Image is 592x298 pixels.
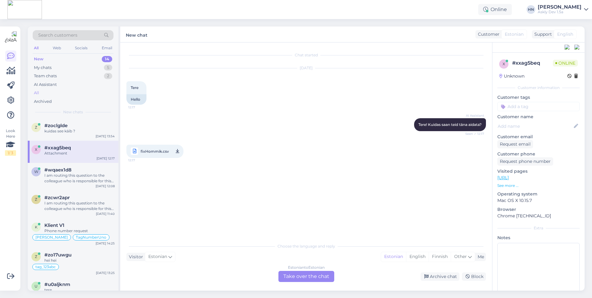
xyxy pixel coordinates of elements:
span: Search customers [38,32,77,38]
span: 12:17 [128,156,151,164]
span: Seen ✓ 12:17 [461,131,484,136]
span: x [35,147,37,152]
div: All [34,90,39,96]
span: English [557,31,573,38]
div: Archived [34,99,52,105]
span: AI Assistant [461,113,484,118]
p: Customer name [497,114,580,120]
div: Request email [497,140,533,148]
p: Customer email [497,134,580,140]
div: Email [101,44,113,52]
span: #u0aljknm [44,282,70,287]
div: [DATE] 12:17 [97,156,115,161]
div: [DATE] 12:08 [96,184,115,188]
span: Online [553,60,578,66]
p: Browser [497,206,580,213]
div: Archive chat [421,272,459,281]
img: zendesk [574,45,580,50]
div: hei hei [44,258,115,263]
span: #zcwr2apr [44,195,70,200]
div: 1 / 3 [5,150,16,156]
div: Me [475,254,484,260]
span: x [503,62,505,66]
div: New [34,56,43,62]
div: [DATE] 13:54 [96,134,115,139]
a: fixHommik.csv12:17 [126,145,183,158]
div: I am routing this question to the colleague who is responsible for this topic. The reply might ta... [44,173,115,184]
span: #xxag5beq [44,145,71,151]
p: Customer phone [497,151,580,157]
span: tag_123abc [35,265,56,269]
div: Customer [475,31,499,38]
input: Add a tag [497,102,580,111]
img: pd [565,45,570,50]
p: Mac OS X 10.15.7 [497,197,580,204]
div: Customer information [497,85,580,91]
div: Estonian [381,252,406,261]
div: Unknown [499,73,524,79]
span: [PERSON_NAME] [35,236,68,239]
div: kuidas see käib ? [44,128,115,134]
div: 2 [104,73,112,79]
p: Visited pages [497,168,580,175]
p: Chrome [TECHNICAL_ID] [497,213,580,219]
div: # xxag5beq [512,59,553,67]
div: Visitor [126,254,143,260]
div: Chat started [126,52,486,58]
div: [PERSON_NAME] [538,5,582,10]
span: fixHommik.csv [141,147,169,155]
div: Attachment [44,151,115,156]
div: Take over the chat [278,271,334,282]
div: Finnish [429,252,451,261]
span: Klient V1 [44,223,64,228]
div: Extra [497,225,580,231]
span: z [35,254,37,259]
div: Socials [74,44,89,52]
div: Choose the language and reply [126,244,486,249]
span: TagNumberUno [76,236,106,239]
span: z [35,197,37,202]
div: [DATE] 11:40 [96,211,115,216]
img: Askly Logo [5,31,17,43]
span: Other [454,254,467,259]
div: Request phone number [497,157,553,166]
a: [URL] [497,175,509,180]
label: New chat [126,30,147,38]
div: AI Assistant [34,82,57,88]
div: Estonian to Estonian [288,265,325,270]
span: Tere! Kuidas saan teid täna aidata? [418,122,482,127]
span: #zoclglde [44,123,68,128]
div: 5 [104,65,112,71]
div: Askly Dev 1.5a [538,10,582,14]
div: Look Here [5,128,16,156]
div: Block [462,272,486,281]
div: Team chats [34,73,57,79]
p: See more ... [497,183,580,188]
div: HN [527,5,535,14]
span: K [35,225,38,229]
span: 12:17 [128,105,151,110]
div: Support [532,31,552,38]
div: Phone number request [44,228,115,234]
input: Add name [498,123,573,130]
div: Hello [126,94,146,105]
span: z [35,125,37,130]
div: Web [51,44,62,52]
div: [DATE] 14:25 [96,241,115,246]
div: All [33,44,40,52]
p: Operating system [497,191,580,197]
div: 14 [102,56,112,62]
div: [DATE] 13:25 [96,271,115,275]
span: Estonian [148,253,167,260]
p: Customer tags [497,94,580,101]
p: Notes [497,235,580,241]
div: I am routing this question to the colleague who is responsible for this topic. The reply might ta... [44,200,115,211]
div: My chats [34,65,51,71]
div: tere [44,287,115,293]
div: English [406,252,429,261]
span: #zo17uwgu [44,252,72,258]
span: Estonian [505,31,524,38]
span: Tere [131,85,138,90]
div: Online [478,4,512,15]
span: u [35,284,38,288]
